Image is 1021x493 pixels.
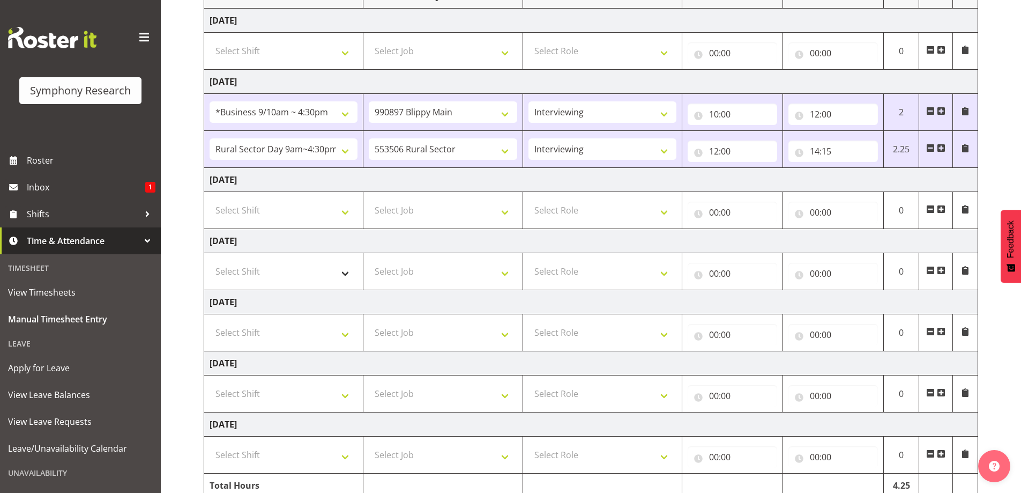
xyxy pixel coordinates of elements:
input: Click to select... [788,42,878,64]
img: help-xxl-2.png [989,461,1000,472]
input: Click to select... [688,141,777,162]
td: [DATE] [204,168,978,192]
div: Symphony Research [30,83,131,99]
input: Click to select... [788,263,878,284]
td: 0 [883,314,919,351]
div: Leave [3,333,158,355]
span: Feedback [1006,220,1016,258]
a: Apply for Leave [3,355,158,381]
td: [DATE] [204,229,978,253]
a: View Leave Requests [3,408,158,435]
span: Manual Timesheet Entry [8,311,153,327]
td: [DATE] [204,351,978,376]
td: [DATE] [204,290,978,314]
span: View Leave Balances [8,387,153,403]
span: Time & Attendance [27,233,139,249]
span: View Leave Requests [8,414,153,430]
div: Timesheet [3,257,158,279]
input: Click to select... [788,324,878,345]
span: Inbox [27,179,145,195]
img: Rosterit website logo [8,27,96,48]
td: 0 [883,253,919,290]
input: Click to select... [788,385,878,407]
span: 1 [145,182,155,193]
span: Shifts [27,206,139,222]
span: Leave/Unavailability Calendar [8,440,153,457]
td: 0 [883,376,919,413]
input: Click to select... [688,385,777,407]
a: Manual Timesheet Entry [3,306,158,333]
td: [DATE] [204,70,978,94]
input: Click to select... [688,324,777,345]
input: Click to select... [688,42,777,64]
span: Apply for Leave [8,360,153,376]
td: [DATE] [204,9,978,33]
td: [DATE] [204,413,978,437]
td: 0 [883,33,919,70]
button: Feedback - Show survey [1001,210,1021,283]
input: Click to select... [788,141,878,162]
input: Click to select... [688,202,777,223]
td: 2.25 [883,131,919,168]
input: Click to select... [788,104,878,125]
span: View Timesheets [8,284,153,300]
a: Leave/Unavailability Calendar [3,435,158,462]
div: Unavailability [3,462,158,484]
input: Click to select... [688,104,777,125]
td: 0 [883,192,919,229]
td: 0 [883,437,919,474]
input: Click to select... [788,446,878,468]
span: Roster [27,152,155,168]
input: Click to select... [788,202,878,223]
a: View Timesheets [3,279,158,306]
a: View Leave Balances [3,381,158,408]
td: 2 [883,94,919,131]
input: Click to select... [688,446,777,468]
input: Click to select... [688,263,777,284]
